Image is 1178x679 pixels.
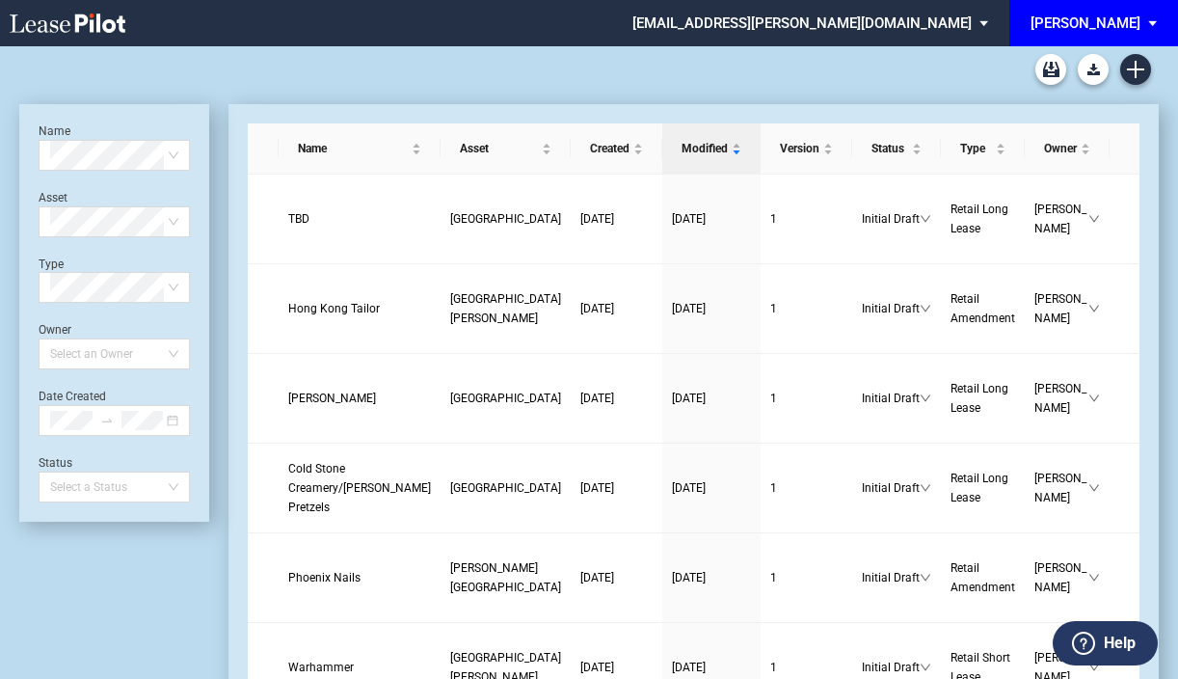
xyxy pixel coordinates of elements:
span: Initial Draft [862,299,920,318]
th: Asset [441,123,571,175]
span: [PERSON_NAME] [1034,379,1088,418]
span: [DATE] [580,212,614,226]
span: Freshfields Village [450,392,561,405]
a: [GEOGRAPHIC_DATA] [450,478,561,498]
span: [DATE] [672,571,706,584]
span: Hong Kong Tailor [288,302,380,315]
label: Help [1104,631,1136,656]
span: Warhammer [288,661,354,674]
span: [DATE] [672,661,706,674]
span: Initial Draft [862,478,920,498]
span: down [920,662,931,673]
th: Name [279,123,441,175]
span: Montgomery Village Crossing [450,561,561,594]
a: Retail Long Lease [950,469,1015,507]
a: 1 [770,478,843,498]
span: down [1088,572,1100,584]
label: Type [39,258,64,271]
a: [PERSON_NAME] [288,389,431,408]
span: 1 [770,302,777,315]
a: [DATE] [672,389,751,408]
th: Status [852,123,941,175]
span: [DATE] [580,661,614,674]
a: [DATE] [672,299,751,318]
span: Status [871,139,908,158]
span: Created [590,139,629,158]
span: Modified [682,139,728,158]
a: [GEOGRAPHIC_DATA] [450,389,561,408]
span: Retail Amendment [950,561,1015,594]
span: [DATE] [580,392,614,405]
a: Hong Kong Tailor [288,299,431,318]
span: 1 [770,212,777,226]
span: Burtonsville Crossing [450,481,561,495]
th: Created [571,123,662,175]
md-menu: Download Blank Form List [1072,54,1114,85]
a: 1 [770,299,843,318]
a: 1 [770,568,843,587]
a: Cold Stone Creamery/[PERSON_NAME] Pretzels [288,459,431,517]
span: down [920,303,931,314]
span: Retail Amendment [950,292,1015,325]
span: [DATE] [672,481,706,495]
span: Initial Draft [862,568,920,587]
a: [DATE] [580,658,653,677]
span: Initial Draft [862,389,920,408]
span: down [920,213,931,225]
span: down [1088,393,1100,404]
a: [DATE] [672,568,751,587]
span: down [1088,662,1100,673]
span: Initial Draft [862,209,920,229]
span: [PERSON_NAME] [1034,200,1088,238]
a: 1 [770,389,843,408]
span: Retail Long Lease [950,382,1008,415]
label: Asset [39,191,67,204]
a: Archive [1035,54,1066,85]
a: Retail Long Lease [950,379,1015,418]
a: Retail Amendment [950,289,1015,328]
a: TBD [288,209,431,229]
a: Phoenix Nails [288,568,431,587]
th: Type [941,123,1025,175]
span: Retail Long Lease [950,203,1008,235]
label: Status [39,456,72,470]
span: Kendra Scott [288,392,376,405]
button: Download Blank Form [1078,54,1109,85]
a: [GEOGRAPHIC_DATA][PERSON_NAME] [450,289,561,328]
a: [PERSON_NAME][GEOGRAPHIC_DATA] [450,558,561,597]
a: [DATE] [580,299,653,318]
span: 1 [770,392,777,405]
span: down [1088,482,1100,494]
span: Initial Draft [862,658,920,677]
span: [PERSON_NAME] [1034,558,1088,597]
span: 1 [770,661,777,674]
span: down [920,482,931,494]
span: [DATE] [580,481,614,495]
a: 1 [770,209,843,229]
div: [PERSON_NAME] [1031,14,1140,32]
th: Modified [662,123,761,175]
span: Version [780,139,819,158]
span: down [920,572,931,584]
span: to [100,414,114,427]
a: Warhammer [288,658,431,677]
span: Asset [460,139,538,158]
a: Retail Amendment [950,558,1015,597]
a: 1 [770,658,843,677]
span: TBD [288,212,309,226]
span: Casa Linda Plaza [450,292,561,325]
span: [DATE] [672,392,706,405]
th: Owner [1025,123,1110,175]
span: Name [298,139,408,158]
span: Cold Stone Creamery/Wetzel’s Pretzels [288,462,431,514]
span: [PERSON_NAME] [1034,289,1088,328]
a: Retail Long Lease [950,200,1015,238]
span: Phoenix Nails [288,571,361,584]
span: [PERSON_NAME] [1034,469,1088,507]
a: [DATE] [580,478,653,498]
span: Freshfields Village [450,212,561,226]
span: [DATE] [580,571,614,584]
a: [DATE] [580,209,653,229]
span: [DATE] [580,302,614,315]
a: [DATE] [672,658,751,677]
